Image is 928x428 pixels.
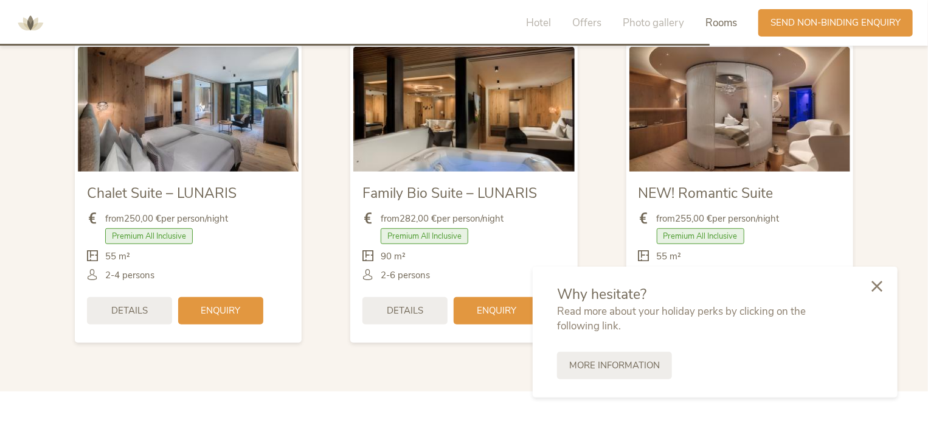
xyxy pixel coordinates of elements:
span: 2-6 persons [381,269,430,282]
span: Details [111,304,148,317]
span: NEW! Romantic Suite [639,184,774,203]
span: from per person/night [657,212,780,225]
span: Premium All Inclusive [657,228,744,244]
span: Details [387,304,423,317]
span: Family Bio Suite – LUNARIS [362,184,537,203]
a: More information [557,352,672,379]
span: Enquiry [201,304,241,317]
span: Photo gallery [623,16,684,30]
img: Chalet Suite – LUNARIS [78,47,299,171]
span: Offers [572,16,601,30]
span: Read more about your holiday perks by clicking on the following link. [557,304,806,333]
span: from per person/night [381,212,504,225]
span: 55 m² [105,250,130,263]
span: 2-4 persons [105,269,154,282]
b: 255,00 € [676,212,713,225]
span: Premium All Inclusive [381,228,468,244]
span: Rooms [705,16,737,30]
span: Hotel [526,16,551,30]
b: 282,00 € [400,212,437,225]
span: More information [569,359,660,372]
img: AMONTI & LUNARIS Wellnessresort [12,5,49,41]
img: Family Bio Suite – LUNARIS [353,47,574,171]
span: Why hesitate? [557,285,646,304]
span: 55 m² [657,250,682,263]
span: from per person/night [105,212,228,225]
span: Enquiry [477,304,516,317]
span: Chalet Suite – LUNARIS [87,184,237,203]
img: NEW! Romantic Suite [629,47,850,171]
a: AMONTI & LUNARIS Wellnessresort [12,18,49,27]
b: 250,00 € [124,212,161,225]
span: Send non-binding enquiry [770,16,901,29]
span: 90 m² [381,250,406,263]
span: Premium All Inclusive [105,228,193,244]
